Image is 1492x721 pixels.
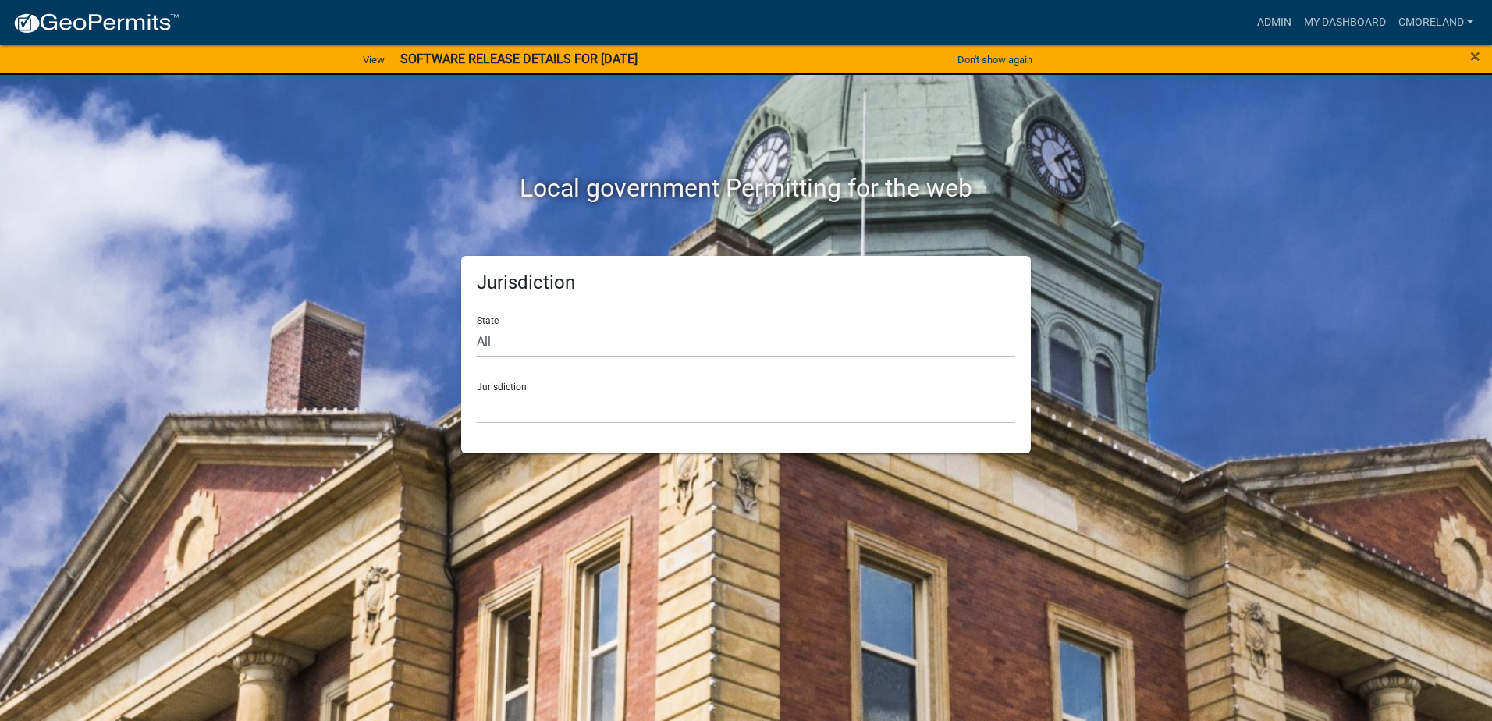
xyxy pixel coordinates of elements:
[951,47,1039,73] button: Don't show again
[1392,8,1480,37] a: cmoreland
[1470,45,1480,67] span: ×
[400,51,638,66] strong: SOFTWARE RELEASE DETAILS FOR [DATE]
[313,173,1179,203] h2: Local government Permitting for the web
[357,47,391,73] a: View
[477,272,1015,294] h5: Jurisdiction
[1470,47,1480,66] button: Close
[1298,8,1392,37] a: My Dashboard
[1251,8,1298,37] a: Admin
